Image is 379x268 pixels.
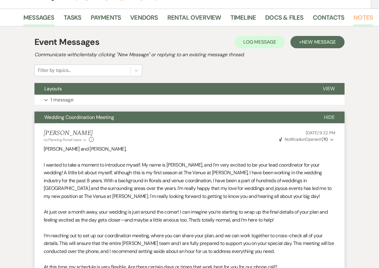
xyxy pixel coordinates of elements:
span: Log Message [243,39,276,45]
span: View [323,85,335,92]
a: Tasks [64,13,82,26]
strong: ( 11 ) [321,136,328,142]
h2: Communicate with clients by clicking "New Message" or replying to an existing message thread. [34,51,345,58]
span: [PERSON_NAME] and [PERSON_NAME], [44,146,126,152]
button: Layouts [34,83,313,95]
h1: Event Messages [34,36,99,49]
a: Timeline [230,13,256,26]
span: I’m reaching out to set up our coordination meeting, where you can share your plan, and we can wo... [44,232,334,254]
span: New Message [302,39,336,45]
a: Contacts [313,13,345,26]
a: Rental Overview [167,13,221,26]
button: NotificationOpened (11) [278,136,335,143]
span: to: Planning Portal Users [44,137,82,142]
a: Messages [23,13,54,26]
button: View [313,83,345,95]
a: Payments [91,13,121,26]
button: +New Message [290,36,345,48]
a: Notes [353,13,373,26]
span: Notification [285,136,305,142]
span: Hide [324,114,335,120]
a: Vendors [130,13,158,26]
span: Opened [279,136,328,142]
h5: [PERSON_NAME] [44,129,94,137]
button: to: Planning Portal Users [44,137,87,143]
span: At just over a month away, your wedding is just around the corner! I can imagine you’re starting ... [44,209,328,223]
span: [DATE] 9:22 PM [306,130,335,136]
span: Layouts [44,85,62,92]
button: 1 message [34,95,345,105]
div: Filter by topics... [38,67,71,74]
button: Log Message [235,36,285,48]
button: Wedding Coordination Meeting [34,112,314,123]
button: Hide [314,112,345,123]
span: I wanted to take a moment to introduce myself. My name is [PERSON_NAME], and I'm very excited to ... [44,162,331,199]
span: Wedding Coordination Meeting [44,114,114,120]
a: Docs & Files [265,13,303,26]
p: 1 message [50,96,74,104]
